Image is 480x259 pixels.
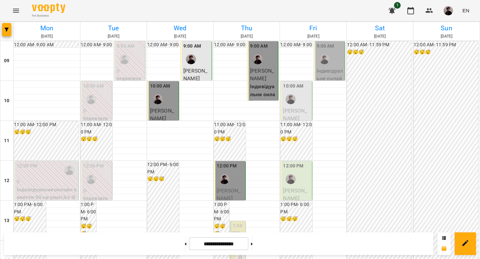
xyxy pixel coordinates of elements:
[283,187,307,202] span: [PERSON_NAME]
[280,135,312,143] h6: 😴😴😴
[347,49,412,56] h6: 😴😴😴
[319,54,329,64] img: Аліса
[147,161,179,175] h6: 12:00 PM - 6:00 PM
[348,23,412,33] h6: Sat
[4,177,9,184] h6: 12
[414,49,478,56] h6: 😴😴😴
[460,4,472,17] button: EN
[14,121,79,129] h6: 11:00 AM - 12:00 PM
[286,174,296,184] img: Аліса
[4,97,9,105] h6: 10
[253,54,263,64] img: Аліса
[117,67,143,75] p: 0
[150,108,174,122] span: [PERSON_NAME]
[280,41,312,56] h6: 12:00 AM - 9:00 AM
[17,162,37,170] label: 12:00 PM
[250,43,268,50] label: 9:00 AM
[32,3,65,13] img: Voopty Logo
[119,54,129,64] img: Аліса
[150,83,170,90] label: 10:00 AM
[83,194,111,249] p: Індивідуальне онлайн заняття 50 хв рівні А1-В1 ([PERSON_NAME])
[317,43,334,50] label: 9:00 AM
[4,137,9,144] h6: 11
[4,57,9,65] h6: 09
[348,33,412,40] h6: [DATE]
[17,178,77,186] p: 0
[64,165,74,175] img: Аліса
[283,108,307,122] span: [PERSON_NAME]
[414,23,479,33] h6: Sun
[81,41,112,56] h6: 12:00 AM - 9:00 AM
[233,222,244,237] label: 1:30 PM
[219,174,229,184] img: Аліса
[217,187,241,202] span: [PERSON_NAME]
[14,41,79,49] h6: 12:00 AM - 9:00 AM
[214,223,230,237] h6: 😴😴😴
[148,23,212,33] h6: Wed
[83,162,104,170] label: 12:00 PM
[280,215,312,223] h6: 😴😴😴
[217,162,237,170] label: 12:00 PM
[83,83,104,90] label: 10:00 AM
[214,135,246,143] h6: 😴😴😴
[444,6,453,15] img: 7d603b6c0277b58a862e2388d03b3a1c.jpg
[14,129,79,136] h6: 😴😴😴
[81,23,146,33] h6: Tue
[83,187,111,195] p: 0
[215,23,279,33] h6: Thu
[153,94,163,104] img: Аліса
[4,217,9,224] h6: 13
[8,3,24,19] button: Menu
[215,33,279,40] h6: [DATE]
[15,33,79,40] h6: [DATE]
[280,121,312,135] h6: 11:00 AM - 12:00 PM
[81,201,96,223] h6: 1:00 PM - 6:00 PM
[183,68,207,82] span: [PERSON_NAME]
[462,7,469,14] span: EN
[214,201,230,223] h6: 1:00 PM - 6:00 PM
[317,67,343,122] p: Індивідуальне онлайн заняття 50 хв рівні А1-В1 - [PERSON_NAME]
[286,94,296,104] img: Аліса
[15,23,79,33] h6: Mon
[281,33,345,40] h6: [DATE]
[17,186,77,209] p: Індивідуальне онлайн заняття 50 хв рівні А1-В1
[86,174,96,184] img: Аліса
[186,54,196,64] img: Аліса
[117,75,143,129] p: Індивідуальне онлайн заняття 50 хв рівні А1-В1 ([PERSON_NAME])
[280,201,312,215] h6: 1:00 PM - 6:00 PM
[148,33,212,40] h6: [DATE]
[83,107,111,115] p: 0
[32,14,65,18] span: For Business
[250,68,274,82] span: [PERSON_NAME]
[14,215,46,223] h6: 😴😴😴
[14,201,46,215] h6: 1:00 PM - 6:00 PM
[81,121,112,135] h6: 11:00 AM - 12:00 PM
[214,121,246,135] h6: 11:00 AM - 12:00 PM
[250,83,277,122] p: Індивідуальне онлайн заняття 80 хв рівні А1-В1
[214,41,246,56] h6: 12:00 AM - 9:00 AM
[283,162,303,170] label: 12:00 PM
[147,41,179,56] h6: 12:00 AM - 9:00 AM
[86,94,96,104] img: Аліса
[414,41,478,49] h6: 12:00 AM - 11:59 PM
[81,223,96,237] h6: 😴😴😴
[283,83,303,90] label: 10:00 AM
[117,43,134,50] label: 9:00 AM
[83,115,111,169] p: Індивідуальне онлайн заняття 50 хв рівні А1-В1 ([PERSON_NAME])
[281,23,345,33] h6: Fri
[183,43,201,50] label: 9:00 AM
[414,33,479,40] h6: [DATE]
[394,2,401,9] span: 1
[147,175,179,183] h6: 😴😴😴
